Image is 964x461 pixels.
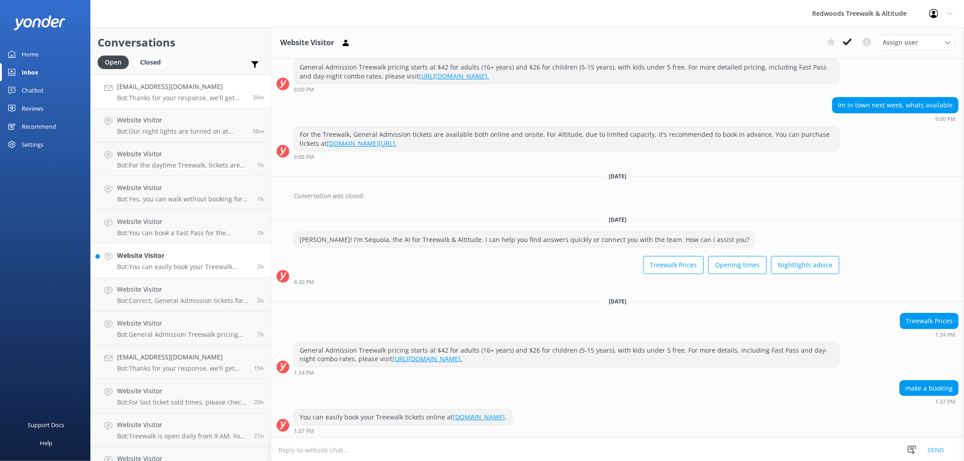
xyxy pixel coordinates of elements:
span: Sep 18 2025 02:10pm (UTC +12:00) Pacific/Auckland [257,161,264,169]
strong: 1:34 PM [294,370,314,376]
div: Inbox [22,63,38,81]
a: Website VisitorBot:General Admission Treewalk pricing starts at $42 for adults (16+ years) and $2... [91,312,271,345]
p: Bot: Our night lights are turned on at sunset, and the night walk starts 20 minutes thereafter. W... [117,127,246,135]
div: General Admission Treewalk pricing starts at $42 for adults (16+ years) and $26 for children (5-1... [294,343,839,367]
a: Website VisitorBot:Our night lights are turned on at sunset, and the night walk starts 20 minutes... [91,108,271,142]
a: [EMAIL_ADDRESS][DOMAIN_NAME]Bot:Thanks for your response, we'll get back to you as soon as we can... [91,345,271,379]
p: Bot: Thanks for your response, we'll get back to you as soon as we can during opening hours. [117,364,247,373]
a: [EMAIL_ADDRESS][DOMAIN_NAME]Bot:Thanks for your response, we'll get back to you as soon as we can... [91,75,271,108]
span: Sep 18 2025 01:59pm (UTC +12:00) Pacific/Auckland [257,229,264,237]
div: 2025-08-02T06:12:25.020 [277,188,959,204]
a: Closed [133,57,172,67]
h4: [EMAIL_ADDRESS][DOMAIN_NAME] [117,82,246,92]
div: Support Docs [28,416,65,434]
p: Bot: Correct, General Admission tickets for the nighttime walk do not require a booking for a spe... [117,297,250,305]
a: Website VisitorBot:Treewalk is open daily from 9 AM. For last ticket sold times, please check our... [91,413,271,447]
button: Treewalk Prices [643,256,704,274]
span: Sep 18 2025 03:21pm (UTC +12:00) Pacific/Auckland [253,93,264,101]
a: Website VisitorBot:Correct, General Admission tickets for the nighttime walk do not require a boo... [91,278,271,312]
div: Settings [22,135,43,154]
span: Sep 18 2025 01:37pm (UTC +12:00) Pacific/Auckland [257,263,264,270]
h4: Website Visitor [117,115,246,125]
div: Sep 18 2025 01:37pm (UTC +12:00) Pacific/Auckland [294,428,513,434]
p: Bot: Yes, you can walk without booking for the daytime Treewalk as it is General Admission, and t... [117,195,250,203]
div: [PERSON_NAME]! I'm Sequoia, the AI for Treewalk & Altitude. I can help you find answers quickly o... [294,232,755,247]
span: Sep 17 2025 07:25pm (UTC +12:00) Pacific/Auckland [254,398,264,406]
strong: 9:00 PM [294,87,314,93]
span: Sep 17 2025 06:48pm (UTC +12:00) Pacific/Auckland [254,432,264,440]
div: General Admission Treewalk pricing starts at $42 for adults (16+ years) and $26 for children (5-1... [294,60,839,84]
img: yonder-white-logo.png [14,15,66,30]
div: Open [98,56,129,69]
h2: Conversations [98,34,264,51]
span: Sep 18 2025 02:10pm (UTC +12:00) Pacific/Auckland [257,195,264,203]
p: Bot: Thanks for your response, we'll get back to you as soon as we can during opening hours. [117,94,246,102]
span: Sep 18 2025 01:02pm (UTC +12:00) Pacific/Auckland [257,297,264,304]
div: You can easily book your Treewalk tickets online at . [294,410,512,425]
div: Recommend [22,117,56,135]
a: Website VisitorBot:For last ticket sold times, please check our website FAQs at [URL][DOMAIN_NAME... [91,379,271,413]
h4: Website Visitor [117,183,250,193]
div: Closed [133,56,168,69]
div: Help [40,434,52,452]
strong: 9:30 PM [294,279,314,285]
h4: Website Visitor [117,318,250,328]
strong: 1:34 PM [935,332,955,338]
div: Jul 28 2025 09:00pm (UTC +12:00) Pacific/Auckland [294,86,839,93]
div: Chatbot [22,81,44,99]
p: Bot: General Admission Treewalk pricing starts at $42 for adults (16+ years) and $26 for children... [117,331,250,339]
strong: 9:00 PM [294,154,314,160]
a: [URL][DOMAIN_NAME]. [392,354,462,363]
a: Website VisitorBot:For the daytime Treewalk, tickets are General Admission and can be purchased o... [91,142,271,176]
strong: 9:00 PM [935,116,955,122]
div: make a booking [900,381,958,396]
h4: Website Visitor [117,217,250,227]
a: Website VisitorBot:You can book a Fast Pass for the Redwoods Nightlights tour, which allows you t... [91,210,271,244]
h4: Website Visitor [117,251,250,261]
p: Bot: Treewalk is open daily from 9 AM. For last ticket sold times, please check our website FAQs ... [117,432,247,440]
div: Jul 28 2025 09:00pm (UTC +12:00) Pacific/Auckland [294,154,839,160]
h4: Website Visitor [117,420,247,430]
p: Bot: You can book a Fast Pass for the Redwoods Nightlights tour, which allows you to select a spe... [117,229,250,237]
h4: Website Visitor [117,386,247,396]
div: Sep 18 2025 01:34pm (UTC +12:00) Pacific/Auckland [294,369,839,376]
div: Assign User [878,35,955,50]
div: For the Treewalk, General Admission tickets are available both online and onsite. For Altitude, d... [294,127,839,151]
span: [DATE] [603,172,632,180]
strong: 1:37 PM [935,399,955,405]
button: Nightlights advice [771,256,839,274]
div: Reviews [22,99,43,117]
a: [URL][DOMAIN_NAME]. [419,72,489,80]
div: Sep 18 2025 01:37pm (UTC +12:00) Pacific/Auckland [899,398,959,405]
strong: 1:37 PM [294,428,314,434]
div: Conversation was closed. [294,188,959,204]
a: Website VisitorBot:You can easily book your Treewalk tickets online at [DOMAIN_NAME].2h [91,244,271,278]
h4: Website Visitor [117,149,250,159]
h4: [EMAIL_ADDRESS][DOMAIN_NAME] [117,352,247,362]
span: [DATE] [603,216,632,224]
a: [DOMAIN_NAME][URL]. [327,139,397,148]
div: Im in town next week, whats available [832,98,958,113]
a: Website VisitorBot:Yes, you can walk without booking for the daytime Treewalk as it is General Ad... [91,176,271,210]
button: Opening times [708,256,766,274]
a: Open [98,57,133,67]
h4: Website Visitor [117,284,250,294]
div: Treewalk Prices [900,313,958,329]
span: Sep 18 2025 02:57pm (UTC +12:00) Pacific/Auckland [253,127,264,135]
span: Sep 18 2025 08:26am (UTC +12:00) Pacific/Auckland [257,331,264,338]
h3: Website Visitor [280,37,334,49]
div: Aug 04 2025 09:30pm (UTC +12:00) Pacific/Auckland [294,279,839,285]
p: Bot: For last ticket sold times, please check our website FAQs at [URL][DOMAIN_NAME]. [117,398,247,406]
div: Sep 18 2025 01:34pm (UTC +12:00) Pacific/Auckland [900,331,959,338]
p: Bot: You can easily book your Treewalk tickets online at [DOMAIN_NAME]. [117,263,250,271]
a: [DOMAIN_NAME] [453,413,505,421]
p: Bot: For the daytime Treewalk, tickets are General Admission and can be purchased onsite or onlin... [117,161,250,169]
div: Jul 28 2025 09:00pm (UTC +12:00) Pacific/Auckland [832,116,959,122]
div: Home [22,45,38,63]
span: Sep 18 2025 12:49am (UTC +12:00) Pacific/Auckland [254,364,264,372]
span: Assign user [883,37,918,47]
span: [DATE] [603,298,632,305]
